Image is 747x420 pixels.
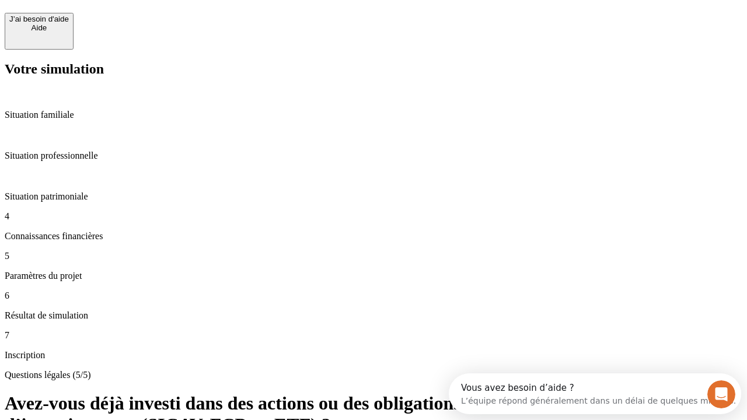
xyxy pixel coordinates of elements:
[5,5,322,37] div: Ouvrir le Messenger Intercom
[5,350,742,360] p: Inscription
[5,150,742,161] p: Situation professionnelle
[5,231,742,242] p: Connaissances financières
[707,380,735,408] iframe: Intercom live chat
[5,310,742,321] p: Résultat de simulation
[5,370,742,380] p: Questions légales (5/5)
[5,271,742,281] p: Paramètres du projet
[12,10,287,19] div: Vous avez besoin d’aide ?
[9,23,69,32] div: Aide
[5,110,742,120] p: Situation familiale
[5,290,742,301] p: 6
[5,251,742,261] p: 5
[5,330,742,341] p: 7
[12,19,287,32] div: L’équipe répond généralement dans un délai de quelques minutes.
[449,373,741,414] iframe: Intercom live chat discovery launcher
[5,13,74,50] button: J’ai besoin d'aideAide
[5,61,742,77] h2: Votre simulation
[5,191,742,202] p: Situation patrimoniale
[9,15,69,23] div: J’ai besoin d'aide
[5,211,742,222] p: 4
